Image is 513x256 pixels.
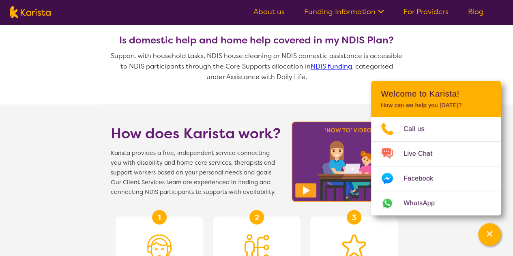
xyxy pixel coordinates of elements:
span: Call us [404,123,434,135]
span: WhatsApp [404,197,444,209]
img: Karista logo [10,6,51,18]
ul: Choose channel [371,117,501,215]
a: For Providers [404,7,449,17]
a: About us [253,7,285,17]
a: Blog [468,7,484,17]
span: Facebook [404,172,443,185]
a: Funding Information [304,7,384,17]
div: 2 [249,210,264,224]
h2: Welcome to Karista! [381,89,491,99]
h1: How does Karista work? [111,124,281,143]
a: Web link opens in a new tab. [371,191,501,215]
div: 3 [347,210,361,224]
div: Channel Menu [371,81,501,215]
button: Channel Menu [478,223,501,246]
p: How can we help you [DATE]? [381,102,491,109]
div: 1 [152,210,167,224]
h3: Is domestic help and home help covered in my NDIS Plan? [111,34,403,46]
span: Live Chat [404,148,442,160]
img: Karista video [289,119,408,204]
a: NDIS funding [311,62,352,71]
p: Support with household tasks, NDIS house cleaning or NDIS domestic assistance is accessible to ND... [111,51,403,82]
span: Karista provides a free, independent service connecting you with disability and home care service... [111,148,281,197]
